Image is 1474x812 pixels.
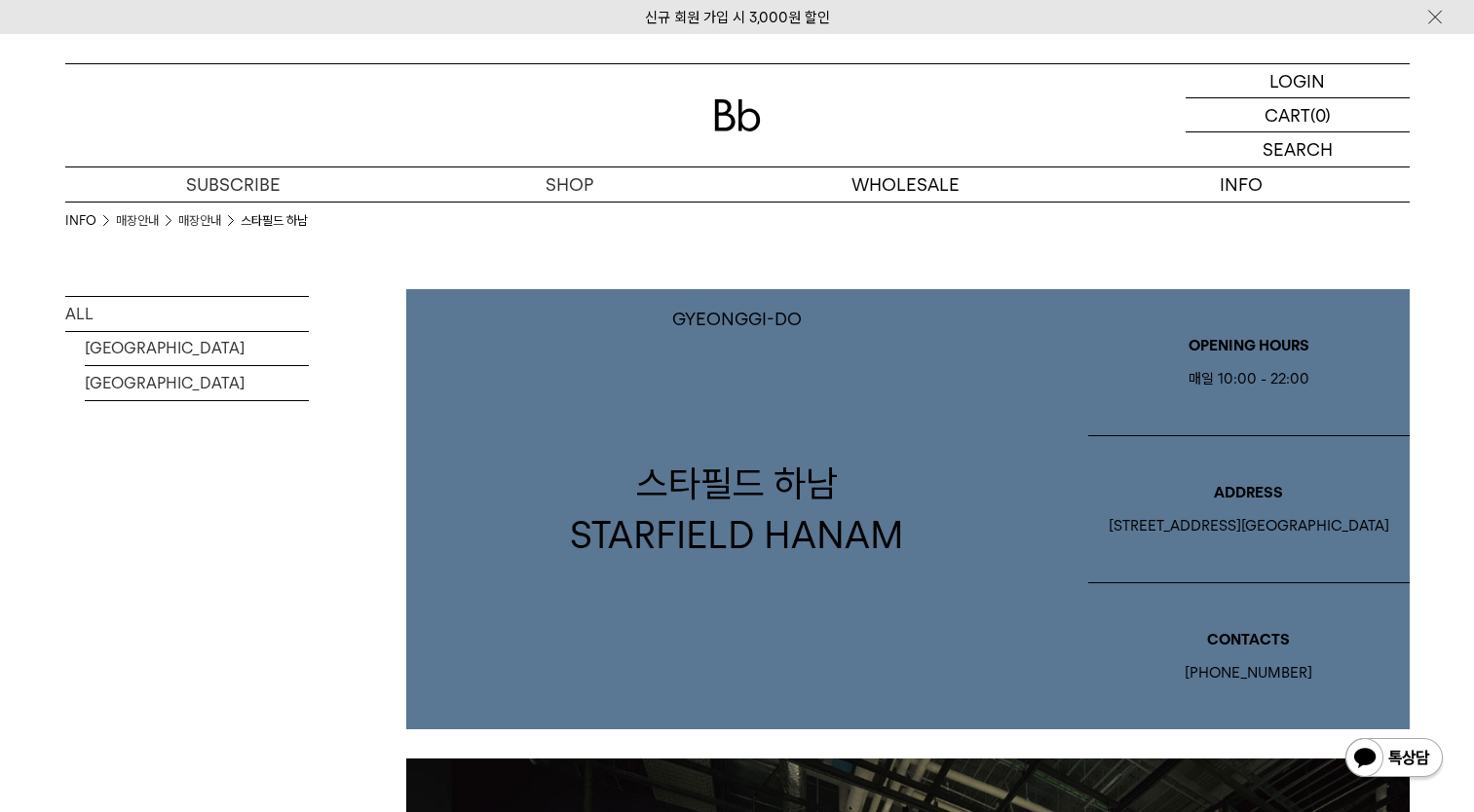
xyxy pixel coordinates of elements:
p: LOGIN [1269,64,1325,97]
img: 카카오톡 채널 1:1 채팅 버튼 [1343,736,1445,783]
p: ADDRESS [1088,481,1410,504]
div: [PHONE_NUMBER] [1088,661,1410,684]
p: (0) [1310,98,1331,131]
p: STARFIELD HANAM [570,509,904,561]
p: SEARCH [1263,132,1333,166]
p: WHOLESALE [737,167,1074,202]
img: 로고 [714,99,761,131]
p: CART [1265,98,1310,131]
a: SHOP [401,167,737,202]
a: SUBSCRIBE [65,167,401,202]
p: GYEONGGI-DO [672,309,802,329]
li: INFO [65,211,116,231]
p: INFO [1074,167,1410,202]
p: 스타필드 하남 [570,458,904,509]
a: 매장안내 [116,211,159,231]
a: [GEOGRAPHIC_DATA] [85,331,309,365]
p: CONTACTS [1088,628,1410,651]
a: CART (0) [1186,98,1410,132]
div: 매일 10:00 - 22:00 [1088,367,1410,390]
a: ALL [65,297,309,331]
div: [STREET_ADDRESS][GEOGRAPHIC_DATA] [1088,514,1410,537]
a: 신규 회원 가입 시 3,000원 할인 [645,9,830,26]
p: OPENING HOURS [1088,334,1410,357]
li: 스타필드 하남 [241,211,308,231]
a: LOGIN [1186,64,1410,98]
a: [GEOGRAPHIC_DATA] [85,366,309,400]
a: 매장안내 [178,211,221,231]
